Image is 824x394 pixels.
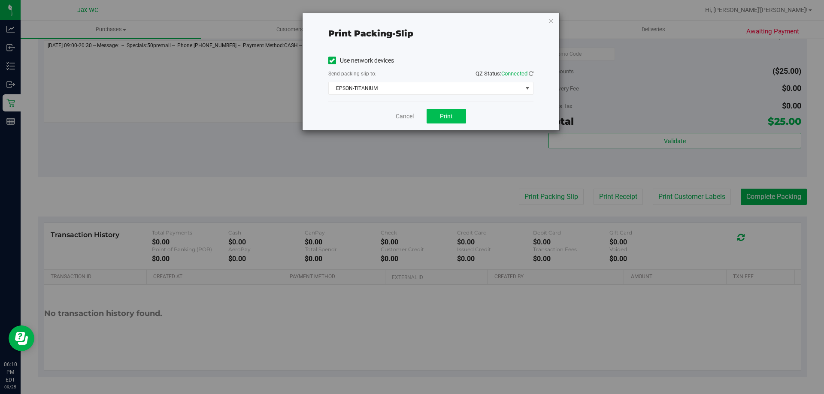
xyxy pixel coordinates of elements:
[9,325,34,351] iframe: Resource center
[328,28,413,39] span: Print packing-slip
[427,109,466,123] button: Print
[476,70,533,77] span: QZ Status:
[440,113,453,120] span: Print
[329,82,522,94] span: EPSON-TITANIUM
[396,112,414,121] a: Cancel
[522,82,533,94] span: select
[328,70,376,78] label: Send packing-slip to:
[501,70,527,77] span: Connected
[328,56,394,65] label: Use network devices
